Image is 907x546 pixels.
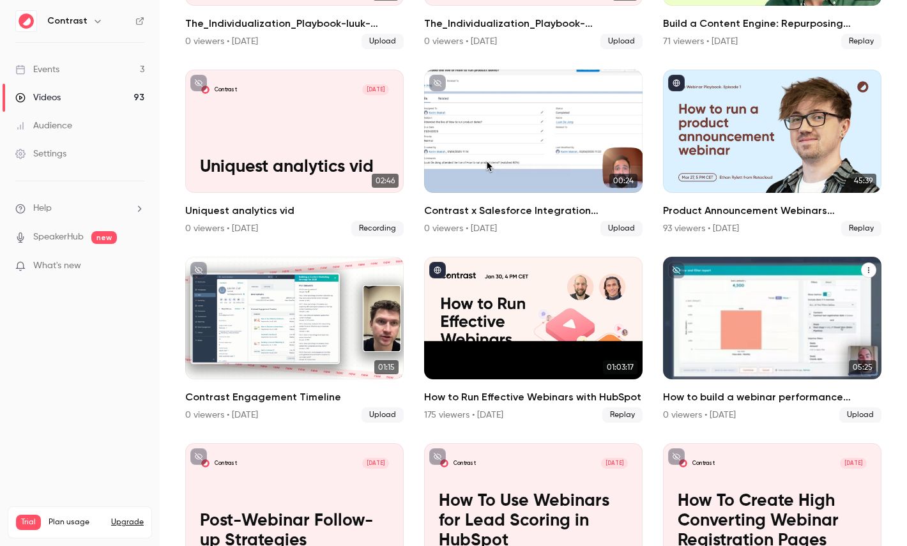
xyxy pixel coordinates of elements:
p: Uniquest analytics vid [200,158,389,178]
p: Contrast [215,460,237,467]
span: 00:24 [609,174,637,188]
button: unpublished [190,448,207,465]
a: Uniquest analytics vidContrast[DATE]Uniquest analytics vid02:46Uniquest analytics vid0 viewers • ... [185,70,404,236]
button: unpublished [429,75,446,91]
a: 05:25How to build a webinar performance dashboard in HubSpot0 viewers • [DATE]Upload [663,257,881,423]
div: 0 viewers • [DATE] [424,35,497,48]
div: Videos [15,91,61,104]
li: Contrast x Salesforce Integration Announcement [424,70,643,236]
h2: Uniquest analytics vid [185,203,404,218]
span: Upload [362,34,404,49]
li: Product Announcement Webinars Reinvented [663,70,881,236]
button: unpublished [429,448,446,465]
h2: Build a Content Engine: Repurposing Strategies for SaaS Teams [663,16,881,31]
div: 0 viewers • [DATE] [424,222,497,235]
button: unpublished [190,75,207,91]
span: Replay [602,407,643,423]
span: Upload [600,34,643,49]
button: Upgrade [111,517,144,527]
li: Uniquest analytics vid [185,70,404,236]
h2: The_Individualization_Playbook-luuk-webcam-00h_00m_00s_251ms-StreamYard [185,16,404,31]
li: How to Run Effective Webinars with HubSpot [424,257,643,423]
div: 175 viewers • [DATE] [424,409,503,421]
h2: Product Announcement Webinars Reinvented [663,203,881,218]
p: Contrast [453,460,476,467]
button: unpublished [190,262,207,278]
div: 0 viewers • [DATE] [663,409,736,421]
p: Contrast [215,86,237,94]
span: Replay [841,34,881,49]
a: 00:24Contrast x Salesforce Integration Announcement0 viewers • [DATE]Upload [424,70,643,236]
span: Upload [600,221,643,236]
span: Help [33,202,52,215]
div: 71 viewers • [DATE] [663,35,738,48]
span: 01:03:17 [603,360,637,374]
button: published [668,75,685,91]
span: Plan usage [49,517,103,527]
span: 02:46 [372,174,399,188]
span: 01:15 [374,360,399,374]
h2: How to Run Effective Webinars with HubSpot [424,390,643,405]
img: Contrast [16,11,36,31]
div: 0 viewers • [DATE] [185,409,258,421]
p: Contrast [692,460,715,467]
li: Contrast Engagement Timeline [185,257,404,423]
h6: Contrast [47,15,88,27]
span: Recording [351,221,404,236]
h2: Contrast Engagement Timeline [185,390,404,405]
span: What's new [33,259,81,273]
span: 05:25 [849,360,876,374]
div: Events [15,63,59,76]
span: Upload [839,407,881,423]
div: 0 viewers • [DATE] [185,222,258,235]
a: 45:39Product Announcement Webinars Reinvented93 viewers • [DATE]Replay [663,70,881,236]
span: Trial [16,515,41,530]
span: new [91,231,117,244]
button: unpublished [668,262,685,278]
button: unpublished [668,448,685,465]
li: How to build a webinar performance dashboard in HubSpot [663,257,881,423]
span: [DATE] [362,84,389,95]
li: help-dropdown-opener [15,202,144,215]
span: [DATE] [601,458,628,469]
span: Replay [841,221,881,236]
div: 93 viewers • [DATE] [663,222,739,235]
a: SpeakerHub [33,231,84,244]
div: Audience [15,119,72,132]
div: 0 viewers • [DATE] [185,35,258,48]
button: published [429,262,446,278]
span: Upload [362,407,404,423]
div: Settings [15,148,66,160]
h2: Contrast x Salesforce Integration Announcement [424,203,643,218]
span: 45:39 [850,174,876,188]
a: 01:15Contrast Engagement Timeline0 viewers • [DATE]Upload [185,257,404,423]
h2: How to build a webinar performance dashboard in HubSpot [663,390,881,405]
a: 01:03:17How to Run Effective Webinars with HubSpot175 viewers • [DATE]Replay [424,257,643,423]
h2: The_Individualization_Playbook-Klemen_Hrovat-webcam-00h_00m_00s_357ms-StreamYard [424,16,643,31]
span: [DATE] [362,458,389,469]
span: [DATE] [840,458,867,469]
